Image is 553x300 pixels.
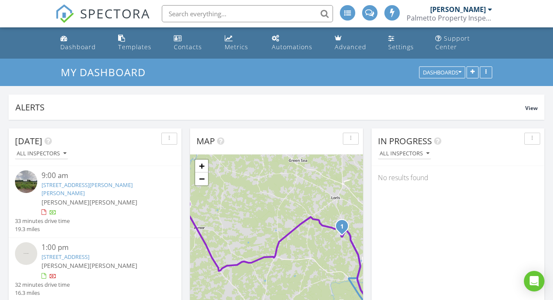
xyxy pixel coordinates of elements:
[55,12,150,30] a: SPECTORA
[15,242,37,264] img: streetview
[115,31,164,55] a: Templates
[17,151,66,157] div: All Inspectors
[57,31,108,55] a: Dashboard
[170,31,215,55] a: Contacts
[55,4,74,23] img: The Best Home Inspection Software - Spectora
[342,226,347,231] div: 3085 Canady Ln, Loris, SC 29569
[15,170,37,193] img: streetview
[388,43,414,51] div: Settings
[15,281,70,289] div: 32 minutes drive time
[42,170,162,181] div: 9:00 am
[385,31,425,55] a: Settings
[80,4,150,22] span: SPECTORA
[380,151,429,157] div: All Inspectors
[378,135,432,147] span: In Progress
[372,166,544,189] div: No results found
[435,34,470,51] div: Support Center
[430,5,486,14] div: [PERSON_NAME]
[196,135,215,147] span: Map
[407,14,492,22] div: Palmetto Property Inspections
[89,261,137,270] span: [PERSON_NAME]
[42,181,133,197] a: [STREET_ADDRESS][PERSON_NAME][PERSON_NAME]
[15,217,70,225] div: 33 minutes drive time
[272,43,312,51] div: Automations
[15,289,70,297] div: 16.3 miles
[423,70,461,76] div: Dashboards
[525,104,538,112] span: View
[419,67,465,79] button: Dashboards
[162,5,333,22] input: Search everything...
[221,31,261,55] a: Metrics
[15,148,68,160] button: All Inspectors
[524,271,544,291] div: Open Intercom Messenger
[195,160,208,172] a: Zoom in
[42,242,162,253] div: 1:00 pm
[174,43,202,51] div: Contacts
[15,225,70,233] div: 19.3 miles
[42,198,89,206] span: [PERSON_NAME]
[89,198,137,206] span: [PERSON_NAME]
[432,31,496,55] a: Support Center
[42,261,89,270] span: [PERSON_NAME]
[118,43,152,51] div: Templates
[195,172,208,185] a: Zoom out
[15,242,175,297] a: 1:00 pm [STREET_ADDRESS] [PERSON_NAME][PERSON_NAME] 32 minutes drive time 16.3 miles
[61,65,153,79] a: My Dashboard
[378,148,431,160] button: All Inspectors
[331,31,378,55] a: Advanced
[225,43,248,51] div: Metrics
[268,31,324,55] a: Automations (Advanced)
[42,253,89,261] a: [STREET_ADDRESS]
[15,170,175,233] a: 9:00 am [STREET_ADDRESS][PERSON_NAME][PERSON_NAME] [PERSON_NAME][PERSON_NAME] 33 minutes drive ti...
[340,224,344,230] i: 1
[15,101,525,113] div: Alerts
[60,43,96,51] div: Dashboard
[335,43,366,51] div: Advanced
[15,135,42,147] span: [DATE]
